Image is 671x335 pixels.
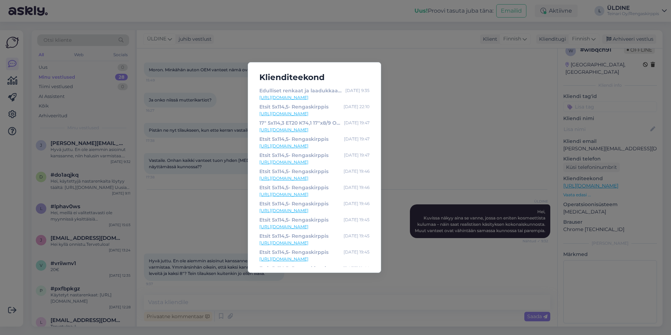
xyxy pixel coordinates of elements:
[259,240,370,246] a: [URL][DOMAIN_NAME]
[259,256,370,262] a: [URL][DOMAIN_NAME]
[345,87,370,94] div: [DATE] 9:35
[259,208,370,214] a: [URL][DOMAIN_NAME]
[343,264,370,272] div: [DATE] 19:44
[259,248,328,256] div: Etsit 5x114,5- Rengaskirppis
[259,232,328,240] div: Etsit 5x114,5- Rengaskirppis
[259,151,328,159] div: Etsit 5x114,5- Rengaskirppis
[259,127,370,133] a: [URL][DOMAIN_NAME]
[344,200,370,208] div: [DATE] 19:46
[259,119,341,127] div: 17" 5x114,3 ET20 K74,1 17"x8/9 Oem / 6-6 - Rengaskirppis
[259,159,370,165] a: [URL][DOMAIN_NAME]
[344,232,370,240] div: [DATE] 19:45
[259,224,370,230] a: [URL][DOMAIN_NAME]
[259,94,370,101] a: [URL][DOMAIN_NAME]
[259,87,343,94] div: Edulliset renkaat ja laadukkaat palvelut - Rengaskirppis
[344,248,370,256] div: [DATE] 19:45
[259,167,328,175] div: Etsit 5x114,5- Rengaskirppis
[344,216,370,224] div: [DATE] 19:45
[259,191,370,198] a: [URL][DOMAIN_NAME]
[259,264,328,272] div: Etsit 5x114,5- Rengaskirppis
[344,103,370,111] div: [DATE] 22:10
[259,216,328,224] div: Etsit 5x114,5- Rengaskirppis
[259,200,328,208] div: Etsit 5x114,5- Rengaskirppis
[259,103,328,111] div: Etsit 5x114,5- Rengaskirppis
[344,135,370,143] div: [DATE] 19:47
[259,175,370,182] a: [URL][DOMAIN_NAME]
[254,71,375,84] h5: Klienditeekond
[344,167,370,175] div: [DATE] 19:46
[259,143,370,149] a: [URL][DOMAIN_NAME]
[259,184,328,191] div: Etsit 5x114,5- Rengaskirppis
[344,151,370,159] div: [DATE] 19:47
[344,184,370,191] div: [DATE] 19:46
[259,135,328,143] div: Etsit 5x114,5- Rengaskirppis
[259,111,370,117] a: [URL][DOMAIN_NAME]
[344,119,370,127] div: [DATE] 19:47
